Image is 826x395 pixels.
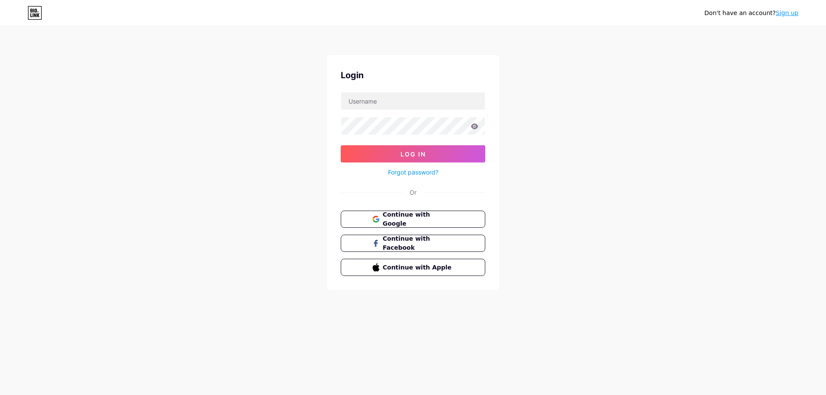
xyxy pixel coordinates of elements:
[401,150,426,158] span: Log In
[410,188,416,197] div: Or
[341,92,485,110] input: Username
[341,211,485,228] button: Continue with Google
[341,259,485,276] button: Continue with Apple
[388,168,438,177] a: Forgot password?
[341,69,485,82] div: Login
[383,210,454,228] span: Continue with Google
[341,145,485,162] button: Log In
[383,234,454,252] span: Continue with Facebook
[341,235,485,252] button: Continue with Facebook
[776,9,798,16] a: Sign up
[383,263,454,272] span: Continue with Apple
[704,9,798,18] div: Don't have an account?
